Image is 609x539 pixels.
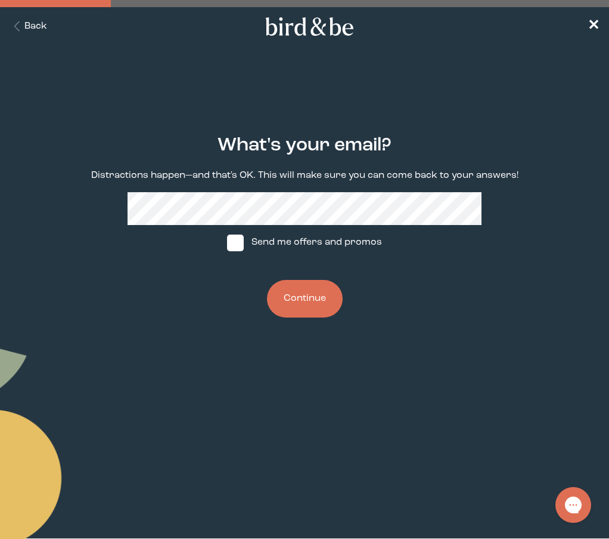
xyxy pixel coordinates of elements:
button: Back Button [10,20,47,33]
span: ✕ [588,19,599,33]
label: Send me offers and promos [216,225,393,261]
button: Continue [267,280,343,318]
a: ✕ [588,16,599,37]
p: Distractions happen—and that's OK. This will make sure you can come back to your answers! [91,169,518,183]
iframe: Gorgias live chat messenger [549,483,597,527]
h2: What's your email? [218,132,392,159]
